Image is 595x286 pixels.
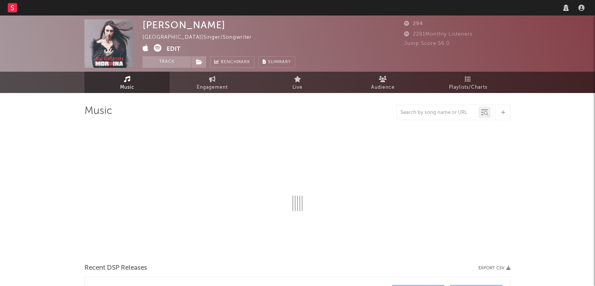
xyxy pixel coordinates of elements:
span: 2291 Monthly Listeners [404,32,473,37]
span: Jump Score: 56.0 [404,41,450,46]
button: Summary [258,56,295,68]
div: [PERSON_NAME] [143,19,225,31]
span: Playlists/Charts [449,83,487,92]
span: 294 [404,21,423,26]
a: Benchmark [210,56,255,68]
span: Music [120,83,134,92]
div: [GEOGRAPHIC_DATA] | Singer/Songwriter [143,33,261,42]
button: Edit [167,44,181,54]
span: Recent DSP Releases [84,264,147,273]
span: Benchmark [221,58,250,67]
a: Engagement [170,72,255,93]
button: Export CSV [478,266,511,270]
span: Summary [268,60,291,64]
a: Music [84,72,170,93]
a: Playlists/Charts [425,72,511,93]
a: Live [255,72,340,93]
a: Audience [340,72,425,93]
input: Search by song name or URL [397,110,478,116]
span: Audience [371,83,395,92]
span: Live [292,83,303,92]
span: Engagement [197,83,228,92]
button: Track [143,56,191,68]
